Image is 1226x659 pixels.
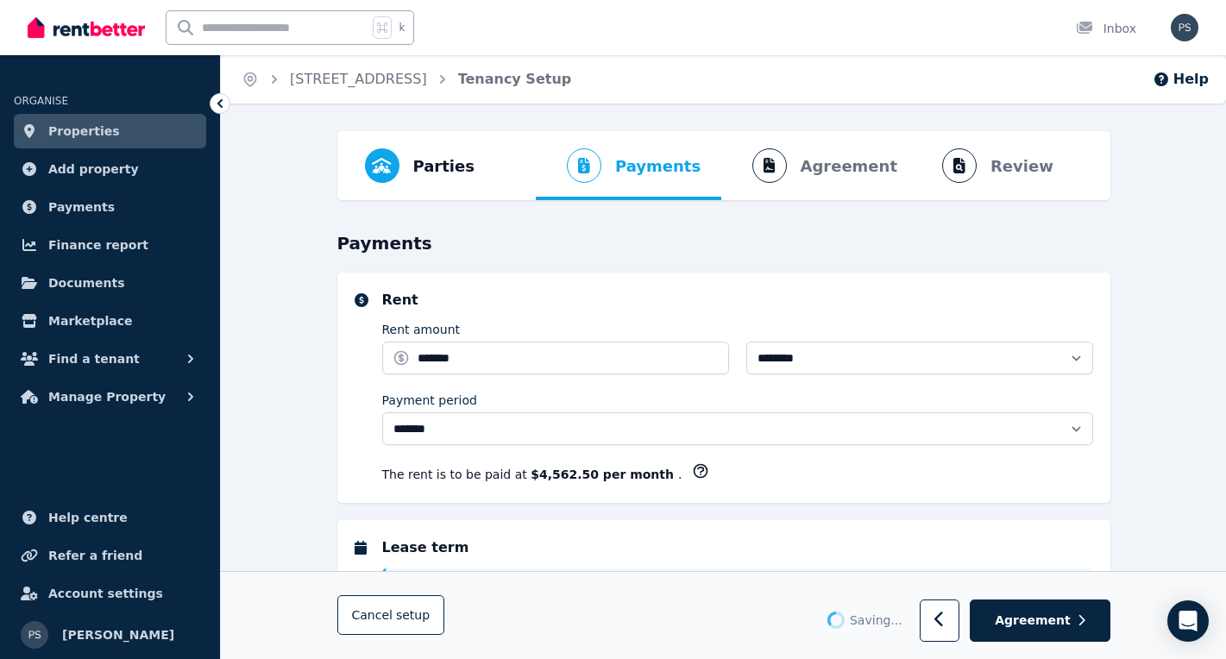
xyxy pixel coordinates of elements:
[352,609,431,623] span: Cancel
[14,304,206,338] a: Marketplace
[14,342,206,376] button: Find a tenant
[337,131,1110,200] nav: Progress
[14,228,206,262] a: Finance report
[14,114,206,148] a: Properties
[48,545,142,566] span: Refer a friend
[382,321,461,338] label: Rent amount
[48,197,115,217] span: Payments
[458,69,572,90] span: Tenancy Setup
[62,624,174,645] span: [PERSON_NAME]
[14,190,206,224] a: Payments
[290,71,427,87] a: [STREET_ADDRESS]
[382,392,477,409] label: Payment period
[14,538,206,573] a: Refer a friend
[531,468,678,481] b: $4,562.50 per month
[995,612,1071,630] span: Agreement
[14,500,206,535] a: Help centre
[337,231,1110,255] h3: Payments
[351,131,488,200] button: Parties
[850,612,902,630] span: Saving ...
[48,159,139,179] span: Add property
[14,152,206,186] a: Add property
[413,154,475,179] span: Parties
[221,55,592,104] nav: Breadcrumb
[1167,600,1209,642] div: Open Intercom Messenger
[14,95,68,107] span: ORGANISE
[14,576,206,611] a: Account settings
[48,583,163,604] span: Account settings
[1153,69,1209,90] button: Help
[48,235,148,255] span: Finance report
[1171,14,1198,41] img: Paramjit Sandhu
[48,348,140,369] span: Find a tenant
[48,273,125,293] span: Documents
[382,290,1093,311] h5: Rent
[536,131,714,200] button: Payments
[48,386,166,407] span: Manage Property
[337,596,445,636] button: Cancelsetup
[28,15,145,41] img: RentBetter
[48,311,132,331] span: Marketplace
[382,466,682,483] p: The rent is to be paid at .
[970,600,1110,643] button: Agreement
[48,507,128,528] span: Help centre
[48,121,120,141] span: Properties
[382,537,1093,558] h5: Lease term
[615,154,701,179] span: Payments
[14,380,206,414] button: Manage Property
[399,21,405,35] span: k
[1076,20,1136,37] div: Inbox
[396,607,430,624] span: setup
[21,621,48,649] img: Paramjit Sandhu
[14,266,206,300] a: Documents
